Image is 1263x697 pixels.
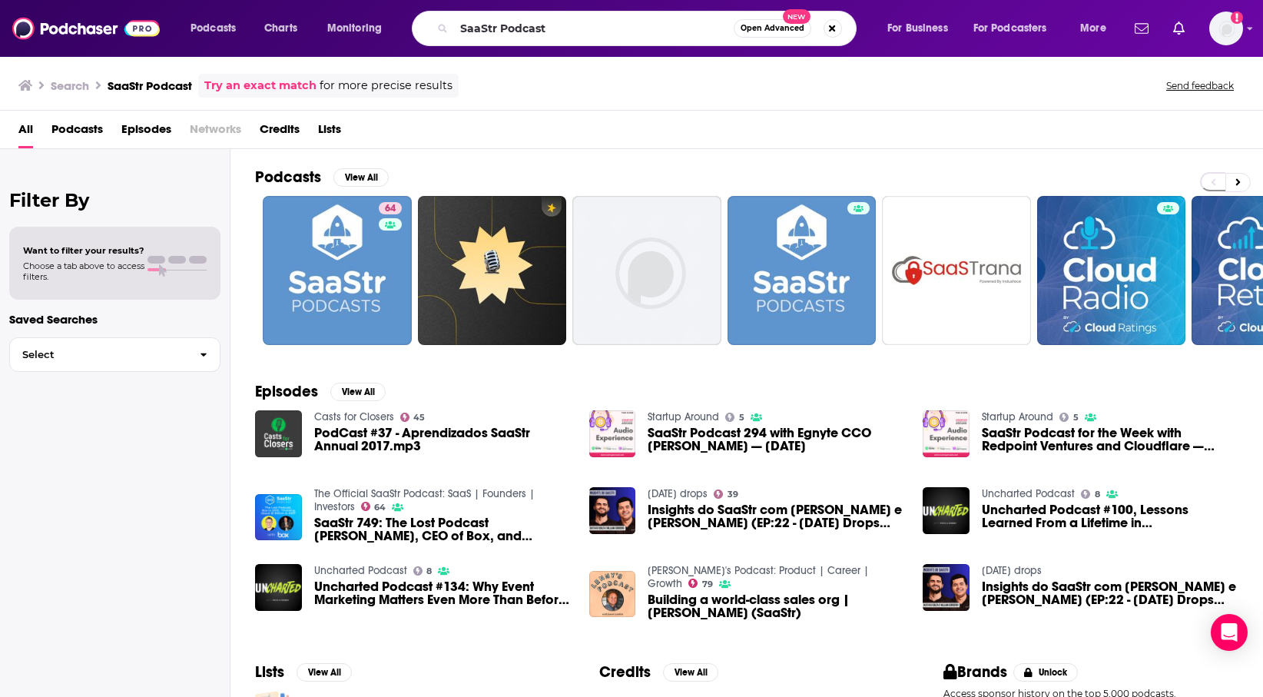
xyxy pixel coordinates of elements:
a: SaaStr Podcast 294 with Egnyte CCO Rajesh Ram — December 27, 2019 [648,426,904,453]
a: SaaStr 749: The Lost Podcast Aaron Levie, CEO of Box, and Jason Lemkin, CEO of SaaStr, in 2013: "... [314,516,571,543]
span: Credits [260,117,300,148]
a: 8 [413,566,433,576]
button: View All [333,168,389,187]
a: sunday drops [982,564,1042,577]
span: More [1080,18,1106,39]
a: 5 [725,413,744,422]
h2: Podcasts [255,168,321,187]
span: Logged in as patiencebaldacci [1209,12,1243,45]
img: SaaStr 749: The Lost Podcast Aaron Levie, CEO of Box, and Jason Lemkin, CEO of SaaStr, in 2013: "... [255,494,302,541]
a: All [18,117,33,148]
img: User Profile [1209,12,1243,45]
span: PodCast #37 - Aprendizados SaaStr Annual 2017.mp3 [314,426,571,453]
span: Charts [264,18,297,39]
span: 64 [374,504,386,511]
span: Open Advanced [741,25,804,32]
span: 45 [413,414,425,421]
img: SaaStr Podcast 294 with Egnyte CCO Rajesh Ram — December 27, 2019 [589,410,636,457]
div: Search podcasts, credits, & more... [426,11,871,46]
a: 5 [1059,413,1079,422]
a: Insights do SaaStr com Gustavo Souza e William Cordeiro (EP:22 - Sunday Drops Podcast) [923,564,970,611]
a: Podcasts [51,117,103,148]
a: 8 [1081,490,1100,499]
img: Podchaser - Follow, Share and Rate Podcasts [12,14,160,43]
a: Uncharted Podcast #100, Lessons Learned From a Lifetime in Entrepreneurship With SaaStr's Jason L... [982,503,1238,529]
span: SaaStr Podcast for the Week with Redpoint Ventures and Cloudflare — [DATE] [982,426,1238,453]
a: Startup Around [982,410,1053,423]
span: for more precise results [320,77,452,95]
span: For Podcasters [973,18,1047,39]
span: 8 [1095,491,1100,498]
span: Want to filter your results? [23,245,144,256]
a: 39 [714,490,738,499]
img: SaaStr Podcast for the Week with Redpoint Ventures and Cloudflare — January 3, 2020 [923,410,970,457]
h2: Credits [599,662,651,682]
span: Insights do SaaStr com [PERSON_NAME] e [PERSON_NAME] (EP:22 - [DATE] Drops Podcast) [648,503,904,529]
span: Monitoring [327,18,382,39]
span: Uncharted Podcast #100, Lessons Learned From a Lifetime in Entrepreneurship With [PERSON_NAME]'s ... [982,503,1238,529]
a: CreditsView All [599,662,718,682]
span: 5 [739,414,744,421]
a: The Official SaaStr Podcast: SaaS | Founders | Investors [314,487,535,513]
a: Uncharted Podcast #134: Why Event Marketing Matters Even More Than Before & The Future Of Events ... [314,580,571,606]
span: Building a world-class sales org | [PERSON_NAME] (SaaStr) [648,593,904,619]
button: View All [330,383,386,401]
a: 64 [263,196,412,345]
a: Episodes [121,117,171,148]
a: ListsView All [255,662,352,682]
a: Insights do SaaStr com Gustavo Souza e William Cordeiro (EP:22 - Sunday Drops Podcast) [982,580,1238,606]
h3: Search [51,78,89,93]
span: Podcasts [191,18,236,39]
span: Choose a tab above to access filters. [23,261,144,282]
img: Uncharted Podcast #100, Lessons Learned From a Lifetime in Entrepreneurship With SaaStr's Jason L... [923,487,970,534]
a: Show notifications dropdown [1129,15,1155,41]
a: EpisodesView All [255,382,386,401]
img: Uncharted Podcast #134: Why Event Marketing Matters Even More Than Before & The Future Of Events ... [255,564,302,611]
button: Show profile menu [1209,12,1243,45]
button: open menu [877,16,967,41]
a: Casts for Closers [314,410,394,423]
svg: Add a profile image [1231,12,1243,24]
button: Unlock [1013,663,1079,682]
h3: SaaStr Podcast [108,78,192,93]
a: Show notifications dropdown [1167,15,1191,41]
img: Building a world-class sales org | Jason Lemkin (SaaStr) [589,571,636,618]
a: Lenny's Podcast: Product | Career | Growth [648,564,869,590]
a: 79 [688,579,713,588]
a: sunday drops [648,487,708,500]
button: View All [297,663,352,682]
a: 64 [379,202,402,214]
span: 79 [702,581,713,588]
a: SaaStr Podcast for the Week with Redpoint Ventures and Cloudflare — January 3, 2020 [982,426,1238,453]
button: open menu [963,16,1069,41]
div: Open Intercom Messenger [1211,614,1248,651]
a: Startup Around [648,410,719,423]
input: Search podcasts, credits, & more... [454,16,734,41]
a: Insights do SaaStr com Gustavo Souza e William Cordeiro (EP:22 - Sunday Drops Podcast) [648,503,904,529]
span: SaaStr Podcast 294 with Egnyte CCO [PERSON_NAME] — [DATE] [648,426,904,453]
a: Building a world-class sales org | Jason Lemkin (SaaStr) [648,593,904,619]
a: Try an exact match [204,77,317,95]
img: PodCast #37 - Aprendizados SaaStr Annual 2017.mp3 [255,410,302,457]
img: Insights do SaaStr com Gustavo Souza e William Cordeiro (EP:22 - Sunday Drops Podcast) [589,487,636,534]
h2: Lists [255,662,284,682]
span: Select [10,350,187,360]
span: Insights do SaaStr com [PERSON_NAME] e [PERSON_NAME] (EP:22 - [DATE] Drops Podcast) [982,580,1238,606]
a: 45 [400,413,426,422]
span: Networks [190,117,241,148]
button: open menu [317,16,402,41]
button: open menu [180,16,256,41]
button: Open AdvancedNew [734,19,811,38]
a: Uncharted Podcast [314,564,407,577]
